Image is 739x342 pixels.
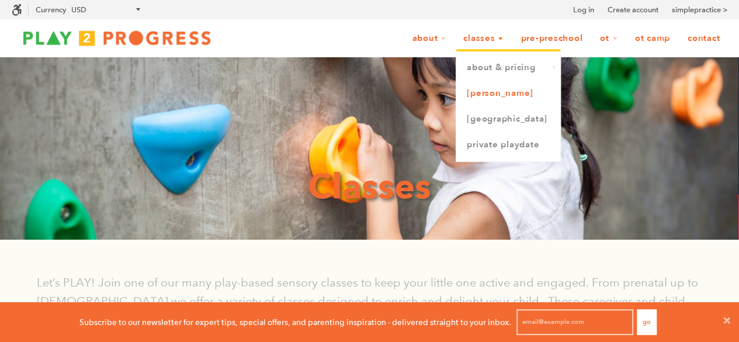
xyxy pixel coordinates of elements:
a: Create account [608,4,658,16]
a: [PERSON_NAME] [456,81,560,106]
a: [GEOGRAPHIC_DATA] [456,106,560,132]
p: Subscribe to our newsletter for expert tips, special offers, and parenting inspiration - delivere... [79,316,511,329]
p: Let’s PLAY! Join one of our many play-based sensory classes to keep your little one active and en... [37,273,703,329]
a: simplepractice > [672,4,727,16]
a: OT Camp [627,27,678,50]
a: Log in [573,4,594,16]
button: Go [637,309,657,335]
label: Currency [36,5,66,14]
a: OT [592,27,625,50]
a: About [404,27,453,50]
input: email@example.com [516,309,633,335]
img: Play2Progress logo [12,26,222,50]
a: Pre-Preschool [513,27,590,50]
a: Classes [456,27,511,50]
a: Private Playdate [456,132,560,158]
a: Contact [680,27,727,50]
a: About & Pricing [456,55,560,81]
